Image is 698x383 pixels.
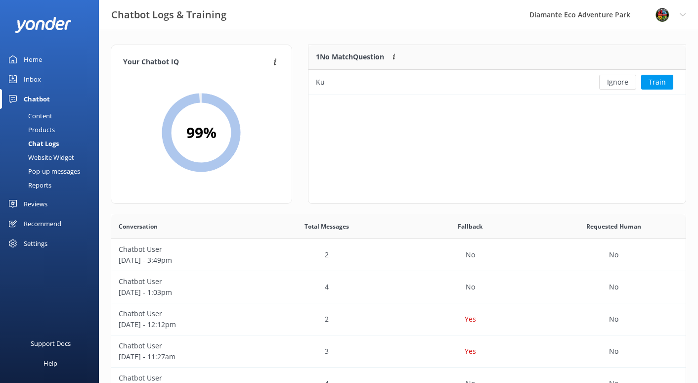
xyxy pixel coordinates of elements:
p: [DATE] - 11:27am [119,351,248,362]
p: Chatbot User [119,308,248,319]
h4: Your Chatbot IQ [123,57,270,68]
button: Train [641,75,673,90]
div: Settings [24,234,47,253]
div: grid [308,70,686,95]
a: Content [6,109,99,123]
div: Reports [6,178,51,192]
div: Website Widget [6,150,74,164]
div: Pop-up messages [6,164,80,178]
img: 831-1756915225.png [655,7,670,22]
h3: Chatbot Logs & Training [111,7,226,23]
div: Home [24,49,42,69]
p: [DATE] - 12:12pm [119,319,248,330]
button: Ignore [599,75,636,90]
div: Support Docs [31,334,71,353]
div: row [111,303,686,335]
a: Website Widget [6,150,99,164]
p: No [609,249,618,260]
p: No [609,314,618,325]
p: 1 No Match Question [316,51,384,62]
p: 4 [325,282,329,292]
div: Chat Logs [6,137,59,150]
span: Conversation [119,222,158,231]
span: Total Messages [305,222,349,231]
span: Requested Human [586,222,641,231]
p: Yes [465,314,476,325]
div: row [308,70,686,95]
p: Chatbot User [119,276,248,287]
div: Ku [316,77,325,88]
p: 3 [325,346,329,357]
p: 2 [325,314,329,325]
div: row [111,239,686,271]
div: Inbox [24,69,41,89]
p: [DATE] - 1:03pm [119,287,248,298]
p: No [609,282,618,292]
p: No [466,249,475,260]
div: row [111,271,686,303]
div: row [111,335,686,368]
p: [DATE] - 3:49pm [119,255,248,266]
a: Reports [6,178,99,192]
div: Recommend [24,214,61,234]
p: No [609,346,618,357]
a: Pop-up messages [6,164,99,178]
span: Fallback [458,222,482,231]
div: Products [6,123,55,137]
p: 2 [325,249,329,260]
p: Chatbot User [119,244,248,255]
div: Reviews [24,194,47,214]
a: Products [6,123,99,137]
div: Chatbot [24,89,50,109]
a: Chat Logs [6,137,99,150]
div: Content [6,109,52,123]
div: Help [44,353,57,373]
p: Chatbot User [119,340,248,351]
img: yonder-white-logo.png [15,17,72,33]
p: No [466,282,475,292]
h2: 99 % [186,121,217,144]
p: Yes [465,346,476,357]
